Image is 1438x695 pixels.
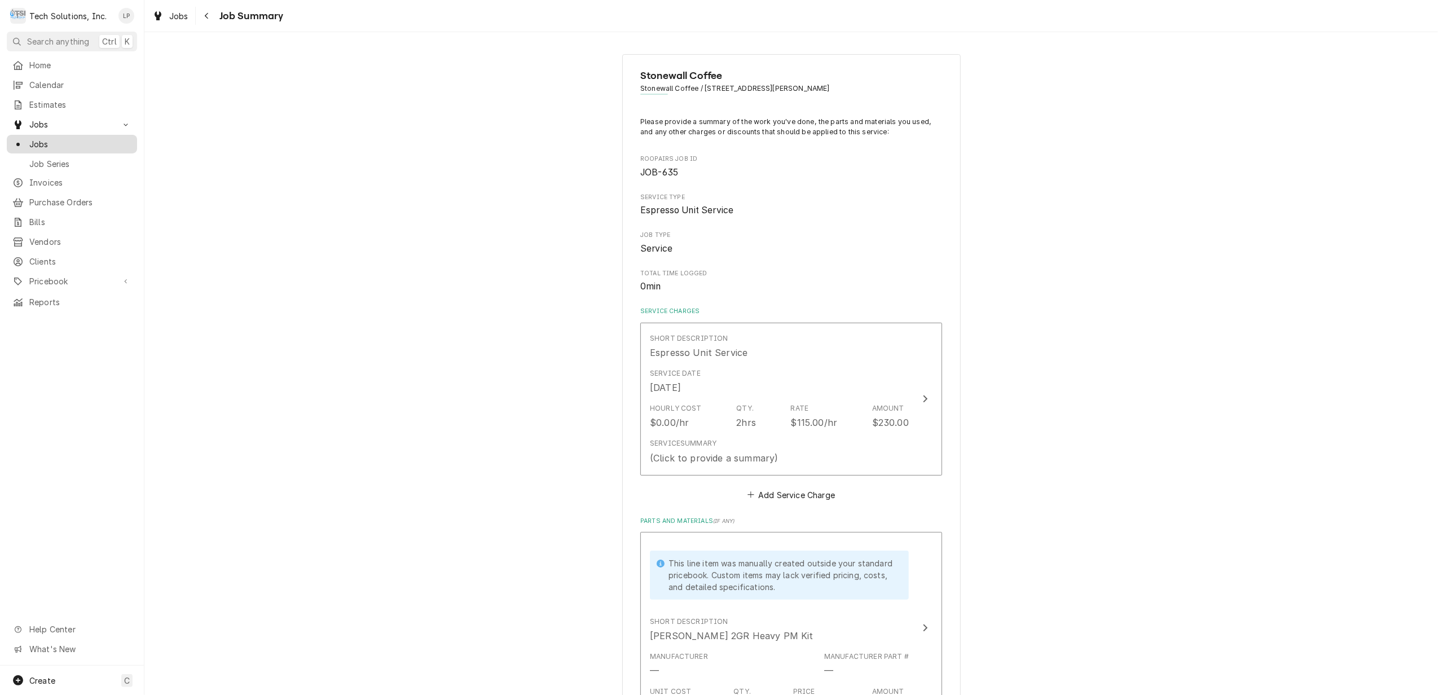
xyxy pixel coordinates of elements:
[640,307,942,503] div: Service Charges
[7,56,137,74] a: Home
[7,155,137,173] a: Job Series
[640,517,942,526] label: Parts and Materials
[640,117,942,138] p: Please provide a summary of the work you've done, the parts and materials you used, and any other...
[640,68,942,103] div: Client Information
[736,416,756,429] div: 2hrs
[216,8,284,24] span: Job Summary
[27,36,89,47] span: Search anything
[650,333,728,344] div: Short Description
[198,7,216,25] button: Navigate back
[640,205,733,215] span: Espresso Unit Service
[640,68,942,83] span: Name
[824,652,909,662] div: Manufacturer Part #
[791,416,838,429] div: $115.00/hr
[10,8,26,24] div: T
[640,231,942,240] span: Job Type
[7,135,137,153] a: Jobs
[640,307,942,316] label: Service Charges
[29,79,131,91] span: Calendar
[640,166,942,179] span: Roopairs Job ID
[640,155,942,164] span: Roopairs Job ID
[640,167,678,178] span: JOB-635
[7,293,137,311] a: Reports
[29,196,131,208] span: Purchase Orders
[640,242,942,256] span: Job Type
[650,652,708,678] div: Manufacturer
[7,252,137,271] a: Clients
[650,617,728,627] div: Short Description
[148,7,193,25] a: Jobs
[169,10,188,22] span: Jobs
[650,368,701,379] div: Service Date
[640,83,942,94] span: Address
[7,173,137,192] a: Invoices
[640,204,942,217] span: Service Type
[669,557,898,593] div: This line item was manually created outside your standard pricebook. Custom items may lack verifi...
[29,236,131,248] span: Vendors
[650,346,747,359] div: Espresso Unit Service
[640,281,661,292] span: 0min
[7,193,137,212] a: Purchase Orders
[7,95,137,114] a: Estimates
[640,155,942,179] div: Roopairs Job ID
[102,36,117,47] span: Ctrl
[872,403,904,414] div: Amount
[640,280,942,293] span: Total Time Logged
[7,76,137,94] a: Calendar
[29,275,115,287] span: Pricebook
[29,643,130,655] span: What's New
[125,36,130,47] span: K
[7,620,137,639] a: Go to Help Center
[29,118,115,130] span: Jobs
[29,10,107,22] div: Tech Solutions, Inc.
[650,652,708,662] div: Manufacturer
[872,416,909,429] div: $230.00
[29,177,131,188] span: Invoices
[824,652,909,678] div: Part Number
[7,232,137,251] a: Vendors
[29,676,55,685] span: Create
[124,675,130,687] span: C
[640,193,942,217] div: Service Type
[650,664,659,678] div: Manufacturer
[640,269,942,293] div: Total Time Logged
[7,213,137,231] a: Bills
[29,256,131,267] span: Clients
[7,115,137,134] a: Go to Jobs
[29,99,131,111] span: Estimates
[745,487,837,503] button: Add Service Charge
[29,158,131,170] span: Job Series
[650,451,778,465] div: (Click to provide a summary)
[640,269,942,278] span: Total Time Logged
[640,243,672,254] span: Service
[791,403,809,414] div: Rate
[118,8,134,24] div: Lisa Paschal's Avatar
[29,59,131,71] span: Home
[29,623,130,635] span: Help Center
[29,138,131,150] span: Jobs
[713,518,735,524] span: ( if any )
[640,323,942,476] button: Update Line Item
[650,381,681,394] div: [DATE]
[650,403,702,414] div: Hourly Cost
[7,272,137,291] a: Go to Pricebook
[640,231,942,255] div: Job Type
[650,438,716,448] div: Service Summary
[118,8,134,24] div: LP
[824,664,833,678] div: Part Number
[7,640,137,658] a: Go to What's New
[650,629,813,643] div: [PERSON_NAME] 2GR Heavy PM Kit
[640,193,942,202] span: Service Type
[736,403,754,414] div: Qty.
[29,216,131,228] span: Bills
[650,416,689,429] div: $0.00/hr
[29,296,131,308] span: Reports
[7,32,137,51] button: Search anythingCtrlK
[10,8,26,24] div: Tech Solutions, Inc.'s Avatar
